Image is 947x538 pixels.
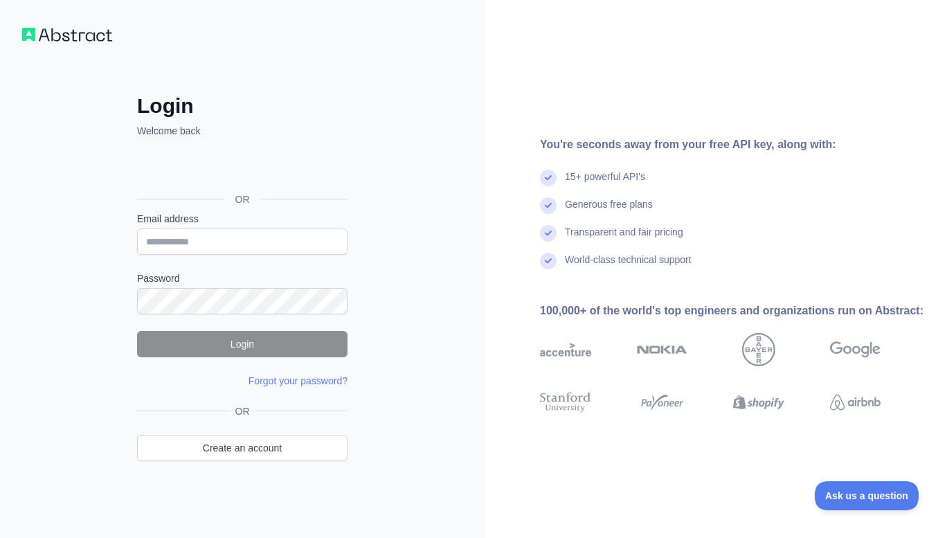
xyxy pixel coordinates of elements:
[830,333,881,366] img: google
[565,170,645,197] div: 15+ powerful API's
[22,28,112,42] img: Workflow
[540,136,925,153] div: You're seconds away from your free API key, along with:
[540,303,925,319] div: 100,000+ of the world's top engineers and organizations run on Abstract:
[137,435,348,461] a: Create an account
[137,331,348,357] button: Login
[565,253,692,280] div: World-class technical support
[815,481,919,510] iframe: Toggle Customer Support
[637,333,688,366] img: nokia
[137,93,348,118] h2: Login
[565,225,683,253] div: Transparent and fair pricing
[224,192,261,206] span: OR
[137,271,348,285] label: Password
[540,390,591,415] img: stanford university
[540,170,557,186] img: check mark
[830,390,881,415] img: airbnb
[540,253,557,269] img: check mark
[565,197,653,225] div: Generous free plans
[230,404,255,418] span: OR
[540,333,591,366] img: accenture
[137,212,348,226] label: Email address
[249,375,348,386] a: Forgot your password?
[130,153,352,183] iframe: Schaltfläche „Über Google anmelden“
[540,225,557,242] img: check mark
[742,333,775,366] img: bayer
[137,124,348,138] p: Welcome back
[540,197,557,214] img: check mark
[637,390,688,415] img: payoneer
[733,390,784,415] img: shopify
